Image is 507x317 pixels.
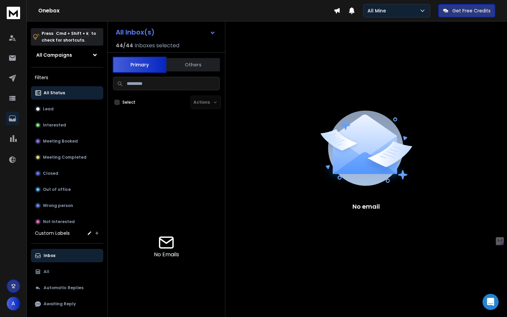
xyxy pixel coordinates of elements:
p: All Mine [368,7,389,14]
button: Out of office [31,183,103,196]
p: All Status [44,90,65,96]
button: Automatic Replies [31,281,103,295]
h1: All Campaigns [36,52,72,58]
button: Lead [31,102,103,116]
h1: Onebox [38,7,334,15]
label: Select [122,100,135,105]
p: Meeting Completed [43,155,87,160]
p: Not Interested [43,219,75,224]
button: Primary [113,57,166,73]
button: Others [166,57,220,72]
p: No Emails [154,251,179,259]
button: Meeting Booked [31,135,103,148]
button: Interested [31,118,103,132]
button: Closed [31,167,103,180]
h1: All Inbox(s) [116,29,155,36]
p: All [44,269,49,274]
button: All Inbox(s) [110,25,221,39]
p: Automatic Replies [44,285,83,290]
button: All [31,265,103,278]
button: Awaiting Reply [31,297,103,311]
button: A [7,297,20,310]
button: All Status [31,86,103,100]
p: Wrong person [43,203,73,208]
button: Inbox [31,249,103,262]
button: Get Free Credits [438,4,495,17]
p: Closed [43,171,58,176]
p: Awaiting Reply [44,301,76,307]
p: Lead [43,106,54,112]
p: Press to check for shortcuts. [42,30,96,44]
p: Inbox [44,253,55,258]
h3: Custom Labels [35,230,70,236]
h3: Inboxes selected [134,42,179,50]
button: Wrong person [31,199,103,212]
p: No email [352,202,380,211]
button: Meeting Completed [31,151,103,164]
p: Meeting Booked [43,139,78,144]
button: All Campaigns [31,48,103,62]
h3: Filters [31,73,103,82]
img: logo [7,7,20,19]
span: 44 / 44 [116,42,133,50]
span: Cmd + Shift + k [55,30,90,37]
p: Out of office [43,187,71,192]
div: Open Intercom Messenger [483,294,499,310]
button: Not Interested [31,215,103,228]
p: Get Free Credits [452,7,491,14]
p: Interested [43,122,66,128]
